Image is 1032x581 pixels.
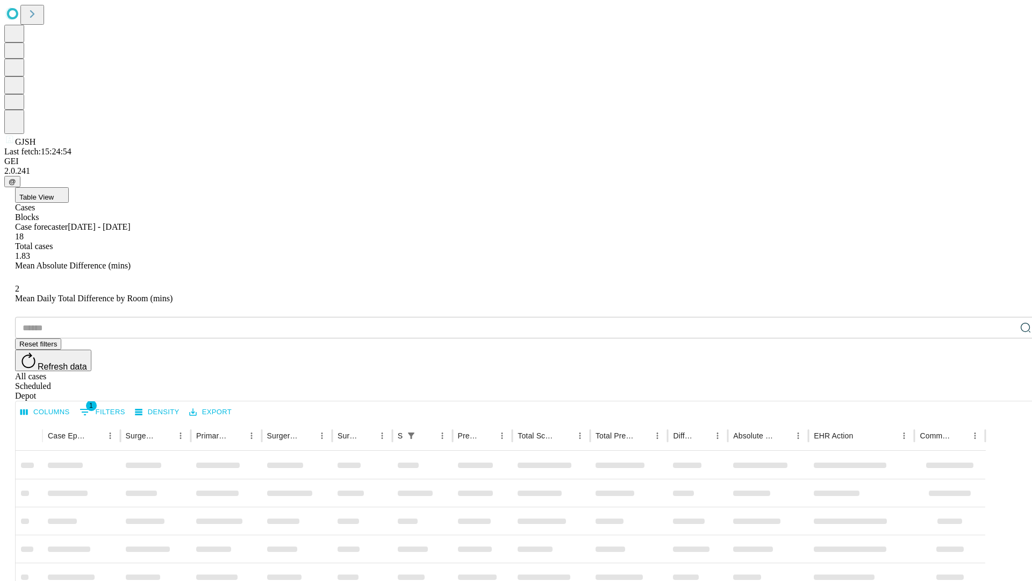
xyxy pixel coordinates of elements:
div: 2.0.241 [4,166,1028,176]
span: Total cases [15,242,53,251]
span: Case forecaster [15,222,68,231]
button: Menu [435,428,450,443]
button: Sort [557,428,572,443]
span: Last fetch: 15:24:54 [4,147,71,156]
div: GEI [4,157,1028,166]
button: Table View [15,187,69,203]
button: Sort [479,428,494,443]
button: Reset filters [15,338,61,350]
span: 2 [15,284,19,293]
button: Menu [897,428,912,443]
button: Menu [710,428,725,443]
button: Sort [695,428,710,443]
button: Menu [103,428,118,443]
button: Sort [88,428,103,443]
span: [DATE] - [DATE] [68,222,130,231]
div: Surgery Date [338,431,359,440]
button: Show filters [77,403,128,421]
button: @ [4,176,20,187]
button: Menu [494,428,510,443]
div: EHR Action [814,431,853,440]
button: Menu [375,428,390,443]
div: Absolute Difference [733,431,775,440]
div: Surgery Name [267,431,298,440]
div: Predicted In Room Duration [458,431,479,440]
div: Scheduled In Room Duration [398,431,403,440]
button: Sort [299,428,314,443]
button: Select columns [18,404,73,421]
button: Sort [420,428,435,443]
span: 1.83 [15,251,30,260]
span: 1 [86,400,97,411]
div: Case Epic Id [48,431,87,440]
div: Comments [920,431,951,440]
span: Refresh data [38,362,87,371]
button: Sort [952,428,967,443]
div: Total Scheduled Duration [518,431,556,440]
button: Sort [635,428,650,443]
button: Menu [650,428,665,443]
div: Primary Service [196,431,227,440]
div: 1 active filter [404,428,419,443]
button: Sort [158,428,173,443]
div: Total Predicted Duration [596,431,634,440]
div: Difference [673,431,694,440]
button: Menu [314,428,329,443]
button: Show filters [404,428,419,443]
button: Sort [854,428,869,443]
button: Density [132,404,182,421]
button: Sort [776,428,791,443]
button: Sort [229,428,244,443]
button: Menu [572,428,587,443]
span: Table View [19,193,54,201]
button: Menu [244,428,259,443]
button: Refresh data [15,350,91,371]
button: Menu [791,428,806,443]
span: @ [9,178,16,186]
span: Mean Absolute Difference (mins) [15,261,131,270]
div: Surgeon Name [126,431,157,440]
span: 18 [15,232,24,241]
button: Menu [967,428,983,443]
span: Reset filters [19,340,57,348]
button: Sort [360,428,375,443]
span: Mean Daily Total Difference by Room (mins) [15,294,173,303]
button: Export [187,404,234,421]
span: GJSH [15,137,35,146]
button: Menu [173,428,188,443]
